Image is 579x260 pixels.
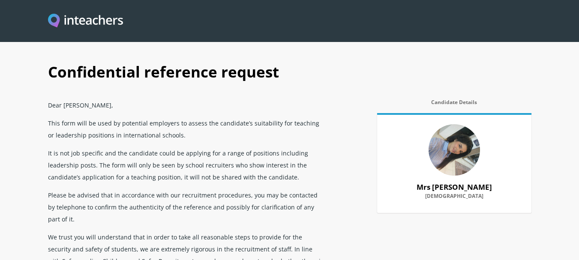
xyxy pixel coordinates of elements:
[48,186,326,228] p: Please be advised that in accordance with our recruitment procedures, you may be contacted by tel...
[48,96,326,114] p: Dear [PERSON_NAME],
[377,99,531,111] label: Candidate Details
[48,14,123,29] img: Inteachers
[48,54,531,96] h1: Confidential reference request
[48,114,326,144] p: This form will be used by potential employers to assess the candidate’s suitability for teaching ...
[429,124,480,176] img: 80645
[387,193,521,204] label: [DEMOGRAPHIC_DATA]
[48,14,123,29] a: Visit this site's homepage
[48,144,326,186] p: It is not job specific and the candidate could be applying for a range of positions including lea...
[417,182,492,192] strong: Mrs [PERSON_NAME]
